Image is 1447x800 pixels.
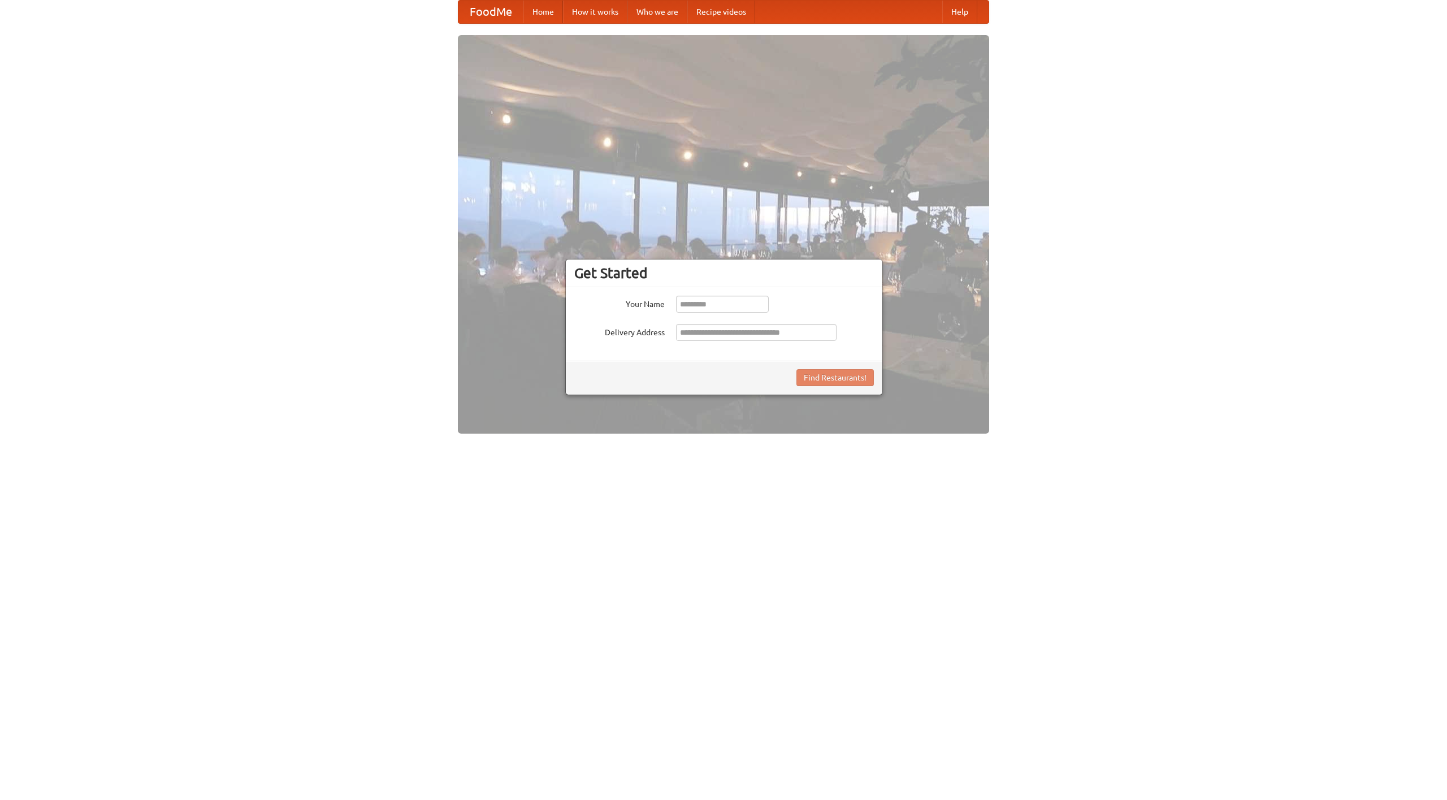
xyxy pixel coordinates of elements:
label: Your Name [574,296,665,310]
a: Recipe videos [687,1,755,23]
button: Find Restaurants! [796,369,874,386]
a: How it works [563,1,627,23]
a: FoodMe [458,1,523,23]
h3: Get Started [574,265,874,282]
a: Who we are [627,1,687,23]
a: Help [942,1,977,23]
label: Delivery Address [574,324,665,338]
a: Home [523,1,563,23]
